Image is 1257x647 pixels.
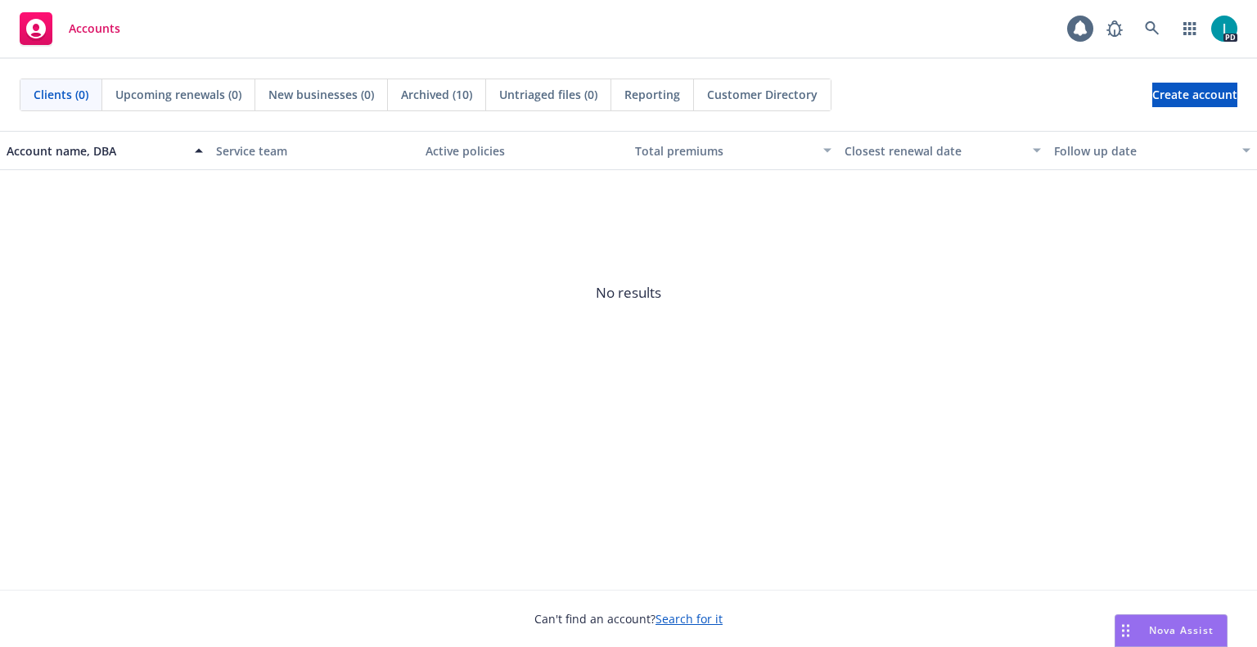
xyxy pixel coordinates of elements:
button: Service team [209,131,419,170]
a: Report a Bug [1098,12,1131,45]
span: Untriaged files (0) [499,86,597,103]
span: Can't find an account? [534,610,723,627]
span: Clients (0) [34,86,88,103]
a: Search [1136,12,1169,45]
div: Account name, DBA [7,142,185,160]
div: Drag to move [1115,615,1136,646]
span: Customer Directory [707,86,818,103]
div: Active policies [426,142,622,160]
span: Reporting [624,86,680,103]
span: Accounts [69,22,120,35]
img: photo [1211,16,1237,42]
span: New businesses (0) [268,86,374,103]
span: Archived (10) [401,86,472,103]
button: Nova Assist [1115,614,1228,647]
span: Upcoming renewals (0) [115,86,241,103]
a: Switch app [1174,12,1206,45]
span: Create account [1152,79,1237,110]
div: Total premiums [635,142,813,160]
a: Search for it [656,611,723,627]
a: Accounts [13,6,127,52]
button: Active policies [419,131,628,170]
div: Closest renewal date [845,142,1023,160]
span: Nova Assist [1149,623,1214,637]
a: Create account [1152,83,1237,107]
div: Follow up date [1054,142,1232,160]
button: Closest renewal date [838,131,1047,170]
button: Follow up date [1047,131,1257,170]
div: Service team [216,142,412,160]
button: Total premiums [628,131,838,170]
